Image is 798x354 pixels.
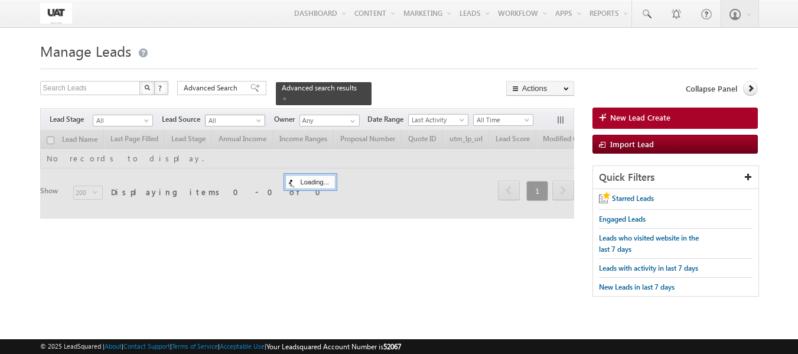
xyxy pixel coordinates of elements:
[599,215,646,223] span: Engaged Leads
[367,114,408,125] span: Date Range
[299,115,360,126] input: Type to Search
[154,81,168,95] button: ?
[506,81,574,96] button: Actions
[599,233,699,254] span: Leads who visited website in the last 7 days
[144,85,150,90] img: Search
[599,282,675,291] span: New Leads in last 7 days
[93,115,149,126] span: All
[686,83,737,94] span: Collapse Panel
[612,194,654,203] span: Starred Leads
[285,175,336,189] div: Loading...
[206,115,262,126] span: All
[123,342,170,350] a: Contact Support
[40,3,72,24] img: Custom Logo
[266,342,401,351] span: Your Leadsquared Account Number is
[40,341,401,352] span: © 2025 LeadSquared | | | | |
[610,112,670,123] span: New Lead Create
[473,114,533,126] a: All Time
[93,115,153,126] a: All
[220,342,265,350] a: Acceptable Use
[599,264,698,272] span: Leads with activity in last 7 days
[205,115,265,126] a: All
[383,342,401,351] span: 52067
[409,115,465,125] span: Last Activity
[50,114,93,125] span: Lead Stage
[172,342,218,350] a: Terms of Service
[282,83,357,92] span: Advanced search results
[408,114,468,126] a: Last Activity
[40,41,131,60] span: Manage Leads
[274,114,299,125] span: Owner
[593,166,759,189] div: Quick Filters
[162,114,205,125] span: Lead Source
[184,83,241,93] span: Advanced Search
[474,115,530,125] span: All Time
[105,342,122,350] a: About
[610,139,654,149] span: Import Lead
[592,108,758,129] a: New Lead Create
[158,83,164,93] span: ?
[344,115,359,127] a: Show All Items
